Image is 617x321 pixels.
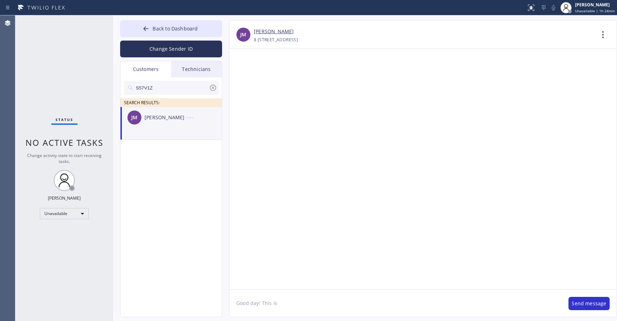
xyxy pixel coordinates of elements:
[153,25,198,32] span: Back to Dashboard
[120,20,222,37] button: Back to Dashboard
[171,61,222,77] div: Technicians
[48,195,81,201] div: [PERSON_NAME]
[120,61,171,77] div: Customers
[145,114,186,122] div: [PERSON_NAME]
[254,36,298,44] div: 8 [STREET_ADDRESS]
[25,137,103,148] span: No active tasks
[40,208,89,219] div: Unavailable
[131,114,137,122] span: JM
[240,31,246,39] span: JM
[229,290,561,317] textarea: Good day! This is
[120,41,222,57] button: Change Sender ID
[575,2,615,8] div: [PERSON_NAME]
[549,3,558,13] button: Mute
[56,117,73,122] span: Status
[568,297,610,310] button: Send message
[124,100,160,106] span: SEARCH RESULTS:
[27,152,102,164] span: Change activity state to start receiving tasks.
[254,28,294,36] a: [PERSON_NAME]
[575,8,615,13] span: Unavailable | 1h 24min
[186,113,222,121] div: --:--
[135,81,209,95] input: Search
